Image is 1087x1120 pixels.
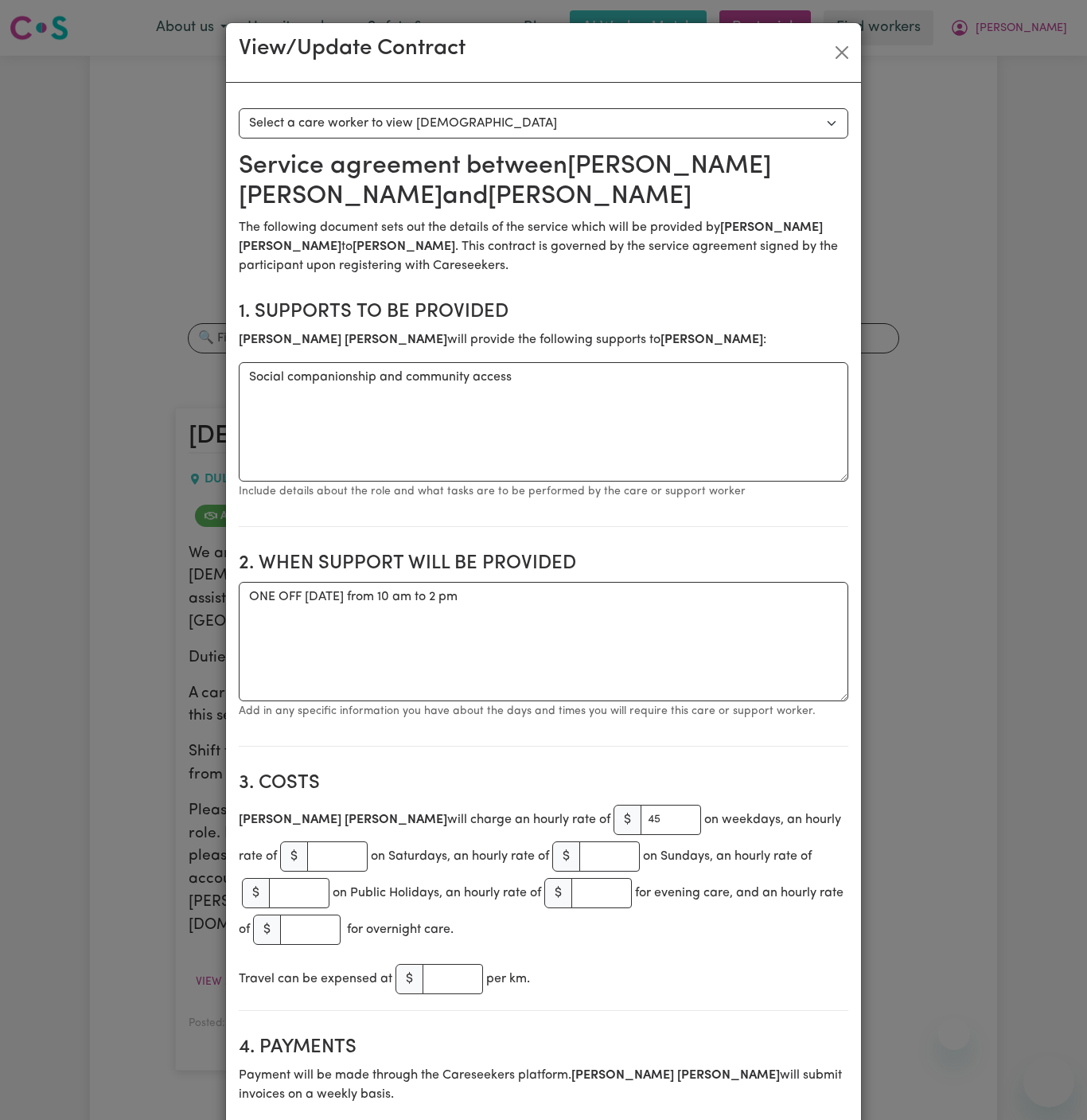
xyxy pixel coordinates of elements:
textarea: Social companionship and community access [239,362,848,482]
h3: View/Update Contract [239,36,466,63]
span: $ [544,878,572,908]
b: [PERSON_NAME] [660,334,763,346]
h2: 3. Costs [239,772,848,795]
b: [PERSON_NAME] [353,240,455,253]
iframe: Button to launch messaging window [1023,1056,1074,1107]
p: The following document sets out the details of the service which will be provided by to . This co... [239,218,848,275]
button: Close [829,40,855,65]
span: $ [253,915,281,945]
small: Add in any specific information you have about the days and times you will require this care or s... [239,705,816,717]
span: $ [242,878,270,908]
span: $ [552,841,580,872]
h2: 2. When support will be provided [239,552,848,576]
small: Include details about the role and what tasks are to be performed by the care or support worker [239,486,746,498]
b: [PERSON_NAME] [PERSON_NAME] [571,1069,780,1082]
p: will provide the following supports to : [239,330,848,349]
span: $ [280,841,308,872]
b: [PERSON_NAME] [PERSON_NAME] [239,334,447,346]
div: will charge an hourly rate of on weekdays, an hourly rate of on Saturdays, an hourly rate of on S... [239,802,848,948]
textarea: ONE OFF [DATE] from 10 am to 2 pm [239,582,848,701]
iframe: Close message [938,1018,970,1050]
span: $ [395,964,423,994]
h2: 4. Payments [239,1036,848,1060]
p: Payment will be made through the Careseekers platform. will submit invoices on a weekly basis. [239,1066,848,1104]
b: [PERSON_NAME] [PERSON_NAME] [239,814,447,826]
div: Travel can be expensed at per km. [239,961,848,997]
h2: Service agreement between [PERSON_NAME] [PERSON_NAME] and [PERSON_NAME] [239,151,848,213]
h2: 1. Supports to be provided [239,301,848,324]
span: $ [614,805,641,835]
